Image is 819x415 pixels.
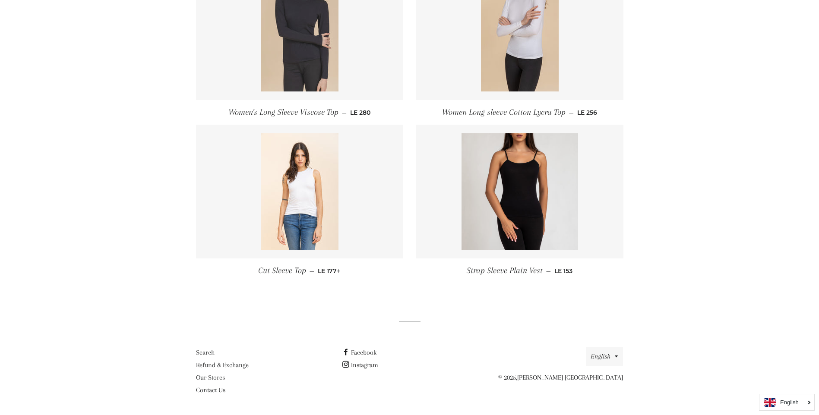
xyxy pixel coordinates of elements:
span: Cut Sleeve Top [258,266,306,275]
a: Cut Sleeve Top — LE 177 [196,258,403,283]
span: — [342,109,347,116]
span: — [310,267,314,275]
i: English [780,399,799,405]
a: Women's Long Sleeve Viscose Top — LE 280 [196,100,403,125]
a: Women Long sleeve Cotton Lycra Top — LE 256 [416,100,623,125]
span: LE 177 [318,267,341,275]
a: Strap Sleeve Plain Vest — LE 153 [416,258,623,283]
span: Strap Sleeve Plain Vest [467,266,543,275]
span: LE 256 [577,109,597,116]
button: English [586,347,623,366]
a: Instagram [342,361,378,369]
span: — [569,109,574,116]
span: LE 153 [554,267,572,275]
a: Search [196,349,215,356]
a: [PERSON_NAME] [GEOGRAPHIC_DATA] [517,374,623,381]
p: © 2025, [489,372,623,383]
a: Contact Us [196,386,225,394]
a: Facebook [342,349,376,356]
a: English [764,398,810,407]
a: Our Stores [196,374,225,381]
span: — [546,267,551,275]
span: LE 280 [350,109,370,116]
span: Women Long sleeve Cotton Lycra Top [442,107,566,117]
a: Refund & Exchange [196,361,249,369]
span: Women's Long Sleeve Viscose Top [228,107,338,117]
